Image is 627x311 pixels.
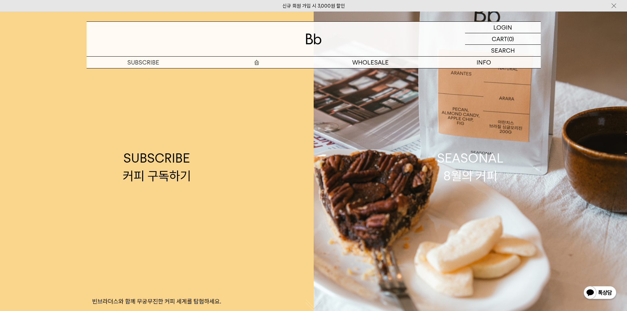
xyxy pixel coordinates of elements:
[493,22,512,33] p: LOGIN
[465,33,541,45] a: CART (0)
[123,149,191,184] div: SUBSCRIBE 커피 구독하기
[437,149,504,184] div: SEASONAL 8월의 커피
[491,45,515,56] p: SEARCH
[314,57,427,68] p: WHOLESALE
[87,57,200,68] a: SUBSCRIBE
[200,57,314,68] a: 숍
[507,33,514,44] p: (0)
[583,285,617,301] img: 카카오톡 채널 1:1 채팅 버튼
[465,22,541,33] a: LOGIN
[282,3,345,9] a: 신규 회원 가입 시 3,000원 할인
[427,57,541,68] p: INFO
[492,33,507,44] p: CART
[306,34,322,44] img: 로고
